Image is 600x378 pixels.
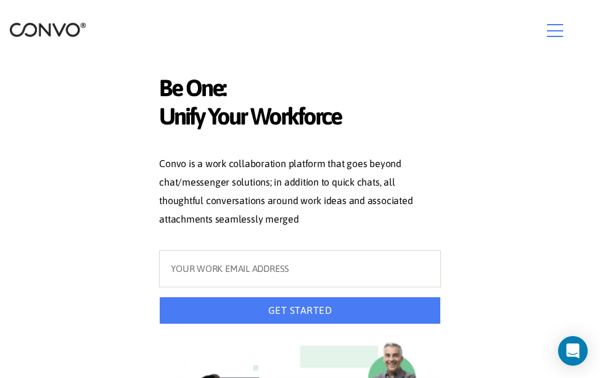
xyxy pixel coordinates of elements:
[9,22,86,38] img: logo_2.png
[159,297,441,324] button: GET STARTED
[159,250,441,287] input: YOUR WORK EMAIL ADDRESS
[159,102,441,134] span: Unify Your Workforce
[159,155,441,231] p: Convo is a work collaboration platform that goes beyond chat/messenger solutions; in addition to ...
[159,74,441,105] span: Be One:
[558,336,588,366] div: Open Intercom Messenger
